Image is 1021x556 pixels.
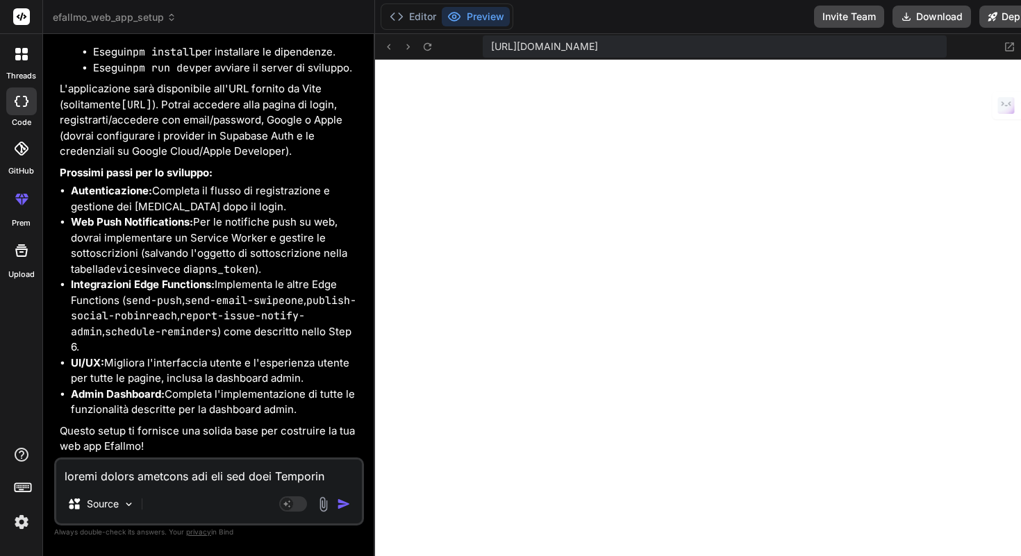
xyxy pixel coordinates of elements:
[71,309,305,339] code: report-issue-notify-admin
[126,45,195,59] code: npm install
[93,60,361,76] li: Esegui per avviare il server di sviluppo.
[12,117,31,128] label: code
[54,525,364,539] p: Always double-check its answers. Your in Bind
[192,262,255,276] code: apns_token
[71,355,361,387] li: Migliora l'interfaccia utente e l'esperienza utente per tutte le pagine, inclusa la dashboard admin.
[60,423,361,455] p: Questo setup ti fornisce una solida base per costruire la tua web app Efallmo!
[8,269,35,280] label: Upload
[71,356,104,369] strong: UI/UX:
[12,217,31,229] label: prem
[71,278,215,291] strong: Integrazioni Edge Functions:
[8,165,34,177] label: GitHub
[71,183,361,214] li: Completa il flusso di registrazione e gestione dei [MEDICAL_DATA] dopo il login.
[315,496,331,512] img: attachment
[186,528,211,536] span: privacy
[53,10,176,24] span: efallmo_web_app_setup
[185,294,304,308] code: send-email-swipeone
[87,497,119,511] p: Source
[126,61,195,75] code: npm run dev
[71,184,152,197] strong: Autenticazione:
[123,498,135,510] img: Pick Models
[71,387,165,401] strong: Admin Dashboard:
[442,7,510,26] button: Preview
[337,497,351,511] img: icon
[121,98,152,112] code: [URL]
[60,81,361,160] p: L'applicazione sarà disponibile all'URL fornito da Vite (solitamente ). Potrai accedere alla pagi...
[814,6,884,28] button: Invite Team
[105,325,217,339] code: schedule-reminders
[103,262,147,276] code: devices
[71,215,193,228] strong: Web Push Notifications:
[893,6,971,28] button: Download
[71,214,361,277] li: Per le notifiche push su web, dovrai implementare un Service Worker e gestire le sottoscrizioni (...
[60,166,213,179] strong: Prossimi passi per lo sviluppo:
[126,294,182,308] code: send-push
[6,70,36,82] label: threads
[71,294,356,323] code: publish-social-robinreach
[71,277,361,355] li: Implementa le altre Edge Functions ( , , , , ) come descritto nello Step 6.
[491,40,598,53] span: [URL][DOMAIN_NAME]
[93,44,361,60] li: Esegui per installare le dipendenze.
[384,7,442,26] button: Editor
[71,387,361,418] li: Completa l'implementazione di tutte le funzionalità descritte per la dashboard admin.
[10,510,33,534] img: settings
